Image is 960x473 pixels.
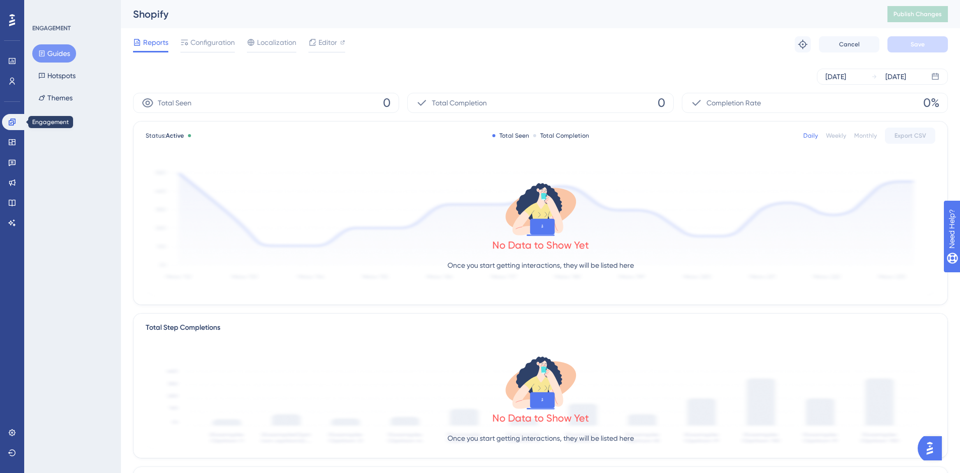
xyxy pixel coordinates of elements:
[318,36,337,48] span: Editor
[887,36,948,52] button: Save
[447,259,634,271] p: Once you start getting interactions, they will be listed here
[32,67,82,85] button: Hotspots
[143,36,168,48] span: Reports
[826,132,846,140] div: Weekly
[885,71,906,83] div: [DATE]
[190,36,235,48] span: Configuration
[885,128,935,144] button: Export CSV
[146,322,220,334] div: Total Step Completions
[707,97,761,109] span: Completion Rate
[492,132,529,140] div: Total Seen
[32,89,79,107] button: Themes
[911,40,925,48] span: Save
[918,433,948,463] iframe: UserGuiding AI Assistant Launcher
[133,7,862,21] div: Shopify
[923,95,939,111] span: 0%
[158,97,191,109] span: Total Seen
[447,432,634,444] p: Once you start getting interactions, they will be listed here
[825,71,846,83] div: [DATE]
[492,411,589,425] div: No Data to Show Yet
[894,132,926,140] span: Export CSV
[166,132,184,139] span: Active
[24,3,63,15] span: Need Help?
[146,132,184,140] span: Status:
[658,95,665,111] span: 0
[533,132,589,140] div: Total Completion
[32,24,71,32] div: ENGAGEMENT
[492,238,589,252] div: No Data to Show Yet
[854,132,877,140] div: Monthly
[819,36,879,52] button: Cancel
[893,10,942,18] span: Publish Changes
[383,95,391,111] span: 0
[32,44,76,63] button: Guides
[839,40,860,48] span: Cancel
[887,6,948,22] button: Publish Changes
[432,97,487,109] span: Total Completion
[803,132,818,140] div: Daily
[257,36,296,48] span: Localization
